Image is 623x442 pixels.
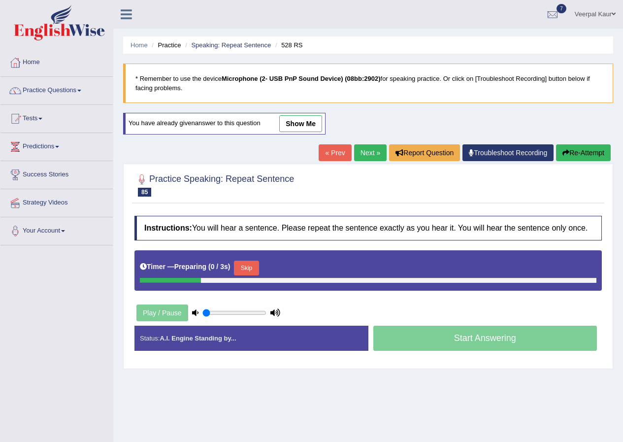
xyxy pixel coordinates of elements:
[279,115,322,132] a: show me
[160,335,236,342] strong: A.I. Engine Standing by...
[0,49,113,73] a: Home
[0,161,113,186] a: Success Stories
[140,263,230,271] h5: Timer —
[234,261,259,275] button: Skip
[149,40,181,50] li: Practice
[174,263,206,271] b: Preparing
[134,172,294,197] h2: Practice Speaking: Repeat Sentence
[273,40,303,50] li: 528 RS
[228,263,230,271] b: )
[557,4,566,13] span: 7
[556,144,611,161] button: Re-Attempt
[354,144,387,161] a: Next »
[462,144,554,161] a: Troubleshoot Recording
[134,326,368,351] div: Status:
[211,263,228,271] b: 0 / 3s
[134,216,602,240] h4: You will hear a sentence. Please repeat the sentence exactly as you hear it. You will hear the se...
[222,75,381,82] b: Microphone (2- USB PnP Sound Device) (08bb:2902)
[208,263,211,271] b: (
[138,188,151,197] span: 85
[191,41,271,49] a: Speaking: Repeat Sentence
[131,41,148,49] a: Home
[0,105,113,130] a: Tests
[0,217,113,242] a: Your Account
[144,224,192,232] b: Instructions:
[123,113,326,135] div: You have already given answer to this question
[389,144,460,161] button: Report Question
[319,144,351,161] a: « Prev
[0,189,113,214] a: Strategy Videos
[0,133,113,158] a: Predictions
[123,64,613,103] blockquote: * Remember to use the device for speaking practice. Or click on [Troubleshoot Recording] button b...
[0,77,113,102] a: Practice Questions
